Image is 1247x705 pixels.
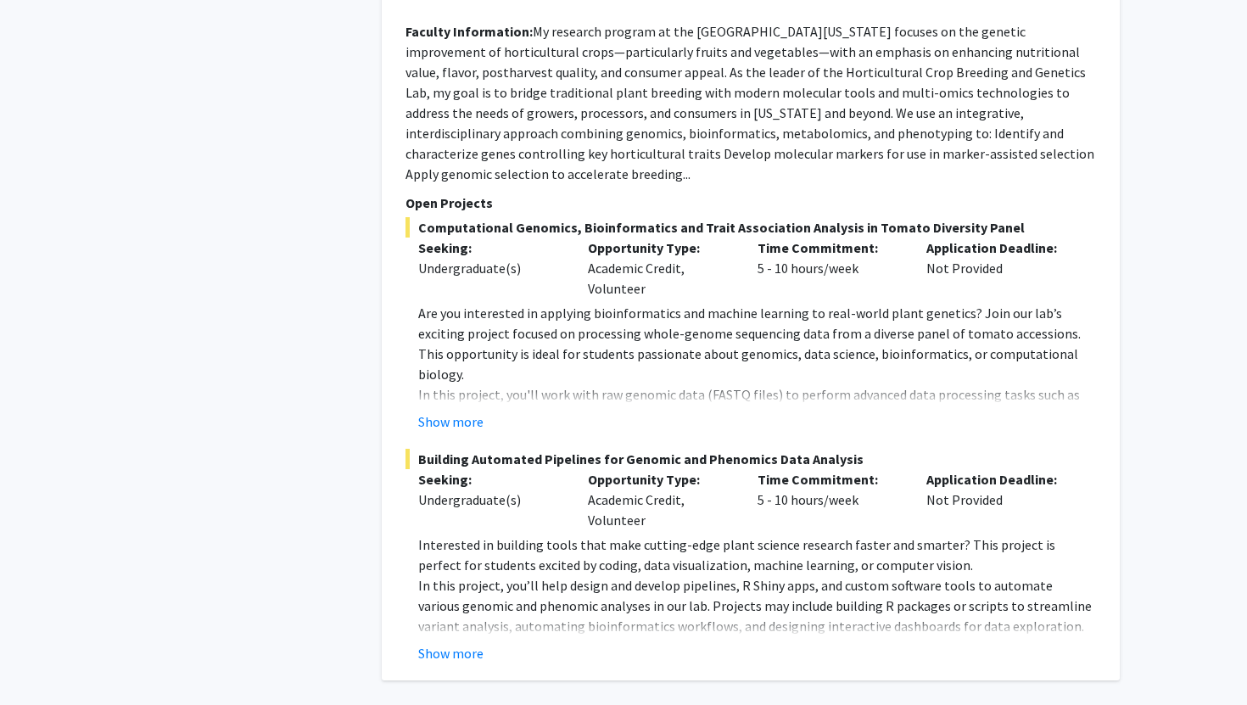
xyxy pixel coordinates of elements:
[418,469,562,490] p: Seeking:
[758,469,902,490] p: Time Commitment:
[418,258,562,278] div: Undergraduate(s)
[575,469,745,530] div: Academic Credit, Volunteer
[758,238,902,258] p: Time Commitment:
[418,303,1096,384] p: Are you interested in applying bioinformatics and machine learning to real-world plant genetics? ...
[588,469,732,490] p: Opportunity Type:
[575,238,745,299] div: Academic Credit, Volunteer
[418,384,1096,486] p: In this project, you'll work with raw genomic data (FASTQ files) to perform advanced data process...
[405,449,1096,469] span: Building Automated Pipelines for Genomic and Phenomics Data Analysis
[405,23,1094,182] fg-read-more: My research program at the [GEOGRAPHIC_DATA][US_STATE] focuses on the genetic improvement of hort...
[405,217,1096,238] span: Computational Genomics, Bioinformatics and Trait Association Analysis in Tomato Diversity Panel
[926,469,1071,490] p: Application Deadline:
[418,643,484,663] button: Show more
[405,193,1096,213] p: Open Projects
[418,575,1096,677] p: In this project, you’ll help design and develop pipelines, R Shiny apps, and custom software tool...
[914,469,1083,530] div: Not Provided
[588,238,732,258] p: Opportunity Type:
[405,23,533,40] b: Faculty Information:
[745,238,914,299] div: 5 - 10 hours/week
[914,238,1083,299] div: Not Provided
[418,411,484,432] button: Show more
[745,469,914,530] div: 5 - 10 hours/week
[13,629,72,692] iframe: Chat
[418,490,562,510] div: Undergraduate(s)
[926,238,1071,258] p: Application Deadline:
[418,534,1096,575] p: Interested in building tools that make cutting-edge plant science research faster and smarter? Th...
[418,238,562,258] p: Seeking:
